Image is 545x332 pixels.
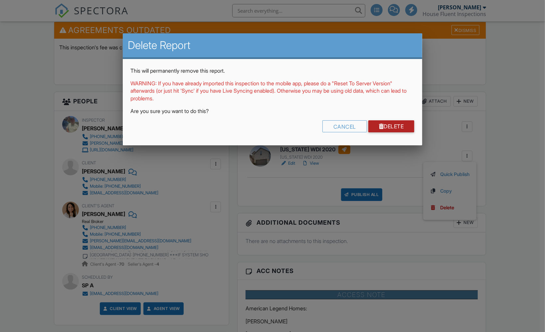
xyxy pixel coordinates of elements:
[128,39,417,52] h2: Delete Report
[131,80,415,102] p: WARNING: If you have already imported this inspection to the mobile app, please do a "Reset To Se...
[322,120,367,132] div: Cancel
[131,67,415,74] p: This will permanently remove this report.
[131,107,415,115] p: Are you sure you want to do this?
[368,120,415,132] a: Delete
